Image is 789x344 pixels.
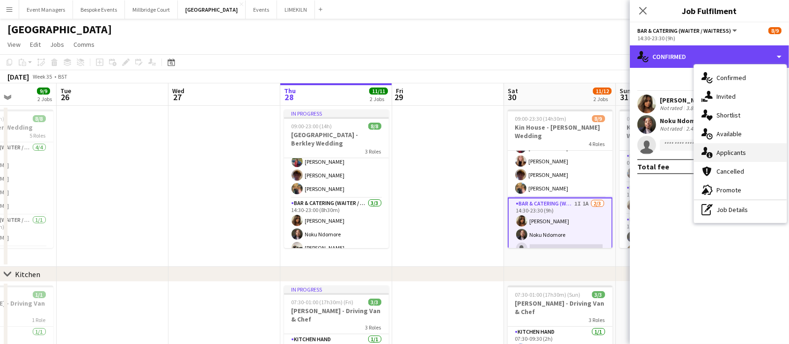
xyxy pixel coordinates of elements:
[592,291,605,298] span: 3/3
[630,5,789,17] h3: Job Fulfilment
[637,27,731,34] span: Bar & Catering (Waiter / waitress)
[50,40,64,49] span: Jobs
[396,87,403,95] span: Fri
[589,316,605,323] span: 3 Roles
[508,299,613,316] h3: [PERSON_NAME] - Driving Van & Chef
[694,124,787,143] div: Available
[618,92,631,102] span: 31
[620,123,724,140] h3: Kin House - [PERSON_NAME] Wedding
[178,0,246,19] button: [GEOGRAPHIC_DATA]
[15,270,40,279] div: Kitchen
[7,22,112,37] h1: [GEOGRAPHIC_DATA]
[684,104,702,112] div: 3.8km
[7,40,21,49] span: View
[589,140,605,147] span: 4 Roles
[246,0,277,19] button: Events
[365,148,381,155] span: 3 Roles
[593,95,611,102] div: 2 Jobs
[365,324,381,331] span: 3 Roles
[508,87,518,95] span: Sat
[37,95,52,102] div: 2 Jobs
[508,110,613,248] app-job-card: 09:00-23:30 (14h30m)8/9Kin House - [PERSON_NAME] Wedding4 Roles[PERSON_NAME]Bar & Catering (Waite...
[59,92,71,102] span: 26
[7,72,29,81] div: [DATE]
[515,291,581,298] span: 07:30-01:00 (17h30m) (Sun)
[73,0,125,19] button: Bespoke Events
[506,92,518,102] span: 30
[33,291,46,298] span: 1/1
[620,183,724,214] app-card-role: Bar & Catering (Waiter / waitress)1/110:00-21:00 (11h)[PERSON_NAME]
[660,125,684,132] div: Not rated
[284,110,389,117] div: In progress
[4,38,24,51] a: View
[508,123,613,140] h3: Kin House - [PERSON_NAME] Wedding
[694,106,787,124] div: Shortlist
[31,73,54,80] span: Week 35
[70,38,98,51] a: Comms
[46,38,68,51] a: Jobs
[694,143,787,162] div: Applicants
[694,68,787,87] div: Confirmed
[630,45,789,68] div: Confirmed
[515,115,567,122] span: 09:00-23:30 (14h30m)
[368,123,381,130] span: 8/8
[508,125,613,198] app-card-role: Bar & Catering (Waiter / waitress)4/413:30-21:30 (8h)[PERSON_NAME][PERSON_NAME][PERSON_NAME][PERS...
[283,92,296,102] span: 28
[19,0,73,19] button: Event Managers
[620,110,724,248] app-job-card: 09:00-23:30 (14h30m)10/10Kin House - [PERSON_NAME] Wedding4 RolesBar & Catering (Waiter / waitres...
[593,88,612,95] span: 11/12
[284,110,389,248] app-job-card: In progress09:00-23:00 (14h)8/8[GEOGRAPHIC_DATA] - Berkley Wedding3 Roles[PERSON_NAME]Bar & Cater...
[768,27,782,34] span: 8/9
[125,0,178,19] button: Millbridge Court
[172,87,184,95] span: Wed
[370,95,387,102] div: 2 Jobs
[26,38,44,51] a: Edit
[284,125,389,198] app-card-role: Bar & Catering (Waiter / waitress)4/413:30-21:30 (8h)[PERSON_NAME][PERSON_NAME][PERSON_NAME][PERS...
[284,285,389,293] div: In progress
[394,92,403,102] span: 29
[637,162,669,171] div: Total fee
[30,132,46,139] span: 5 Roles
[30,40,41,49] span: Edit
[660,96,718,104] div: [PERSON_NAME]
[171,92,184,102] span: 27
[694,162,787,181] div: Cancelled
[33,115,46,122] span: 8/8
[368,299,381,306] span: 3/3
[284,131,389,147] h3: [GEOGRAPHIC_DATA] - Berkley Wedding
[637,27,738,34] button: Bar & Catering (Waiter / waitress)
[58,73,67,80] div: BST
[73,40,95,49] span: Comms
[369,88,388,95] span: 11/11
[627,115,679,122] span: 09:00-23:30 (14h30m)
[508,198,613,258] app-card-role: Bar & Catering (Waiter / waitress)1I1A2/314:30-23:30 (9h)[PERSON_NAME]Noku Ndomore
[292,123,332,130] span: 09:00-23:00 (14h)
[284,307,389,323] h3: [PERSON_NAME] - Driving Van & Chef
[637,35,782,42] div: 14:30-23:30 (9h)
[694,181,787,199] div: Promote
[660,104,684,112] div: Not rated
[694,87,787,106] div: Invited
[620,151,724,183] app-card-role: Bar & Catering (Waiter / waitress)1/109:00-20:00 (11h)[PERSON_NAME]
[284,87,296,95] span: Thu
[32,316,46,323] span: 1 Role
[694,200,787,219] div: Job Details
[37,88,50,95] span: 9/9
[292,299,354,306] span: 07:30-01:00 (17h30m) (Fri)
[684,125,702,132] div: 2.4km
[284,198,389,257] app-card-role: Bar & Catering (Waiter / waitress)3/314:30-23:00 (8h30m)[PERSON_NAME]Noku Ndomore[PERSON_NAME]
[620,214,724,287] app-card-role: Bar & Catering (Waiter / waitress)4/415:30-21:30 (6h)Noku Ndomore[PERSON_NAME]
[620,87,631,95] span: Sun
[60,87,71,95] span: Tue
[592,115,605,122] span: 8/9
[660,117,718,125] div: Noku Ndomore
[277,0,315,19] button: LIMEKILN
